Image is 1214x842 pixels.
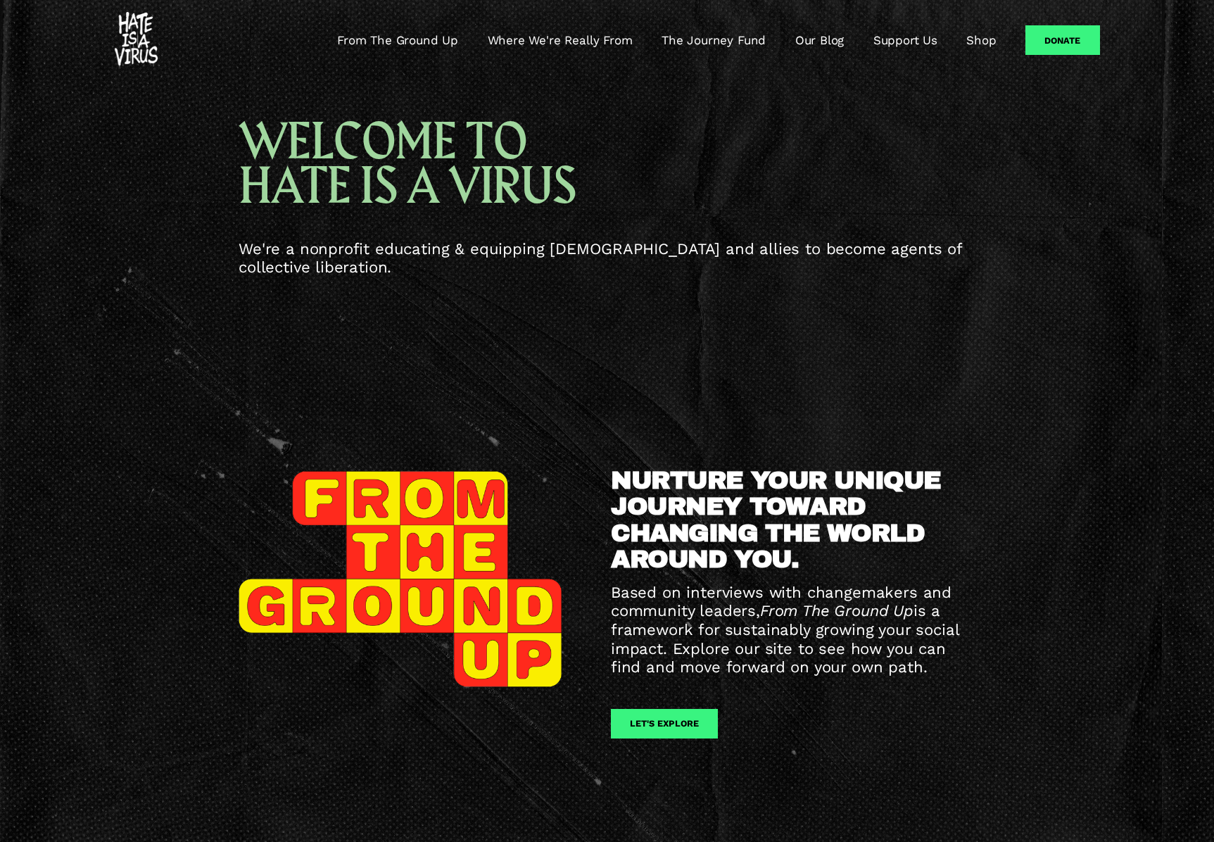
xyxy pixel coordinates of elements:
[611,467,948,573] strong: NURTURE YOUR UNIQUE JOURNEY TOWARD CHANGING THE WORLD AROUND YOU.
[115,12,158,68] img: #HATEISAVIRUS
[795,32,845,49] a: Our Blog
[760,601,913,620] em: From The Ground Up
[611,709,718,739] a: let's explore
[337,32,458,49] a: From The Ground Up
[239,111,576,219] span: WELCOME TO HATE IS A VIRUS
[873,32,937,49] a: Support Us
[662,32,766,49] a: The Journey Fund
[966,32,996,49] a: Shop
[611,583,964,676] span: Based on interviews with changemakers and community leaders, is a framework for sustainably growi...
[488,32,633,49] a: Where We're Really From
[239,239,968,277] span: We're a nonprofit educating & equipping [DEMOGRAPHIC_DATA] and allies to become agents of collect...
[1025,25,1099,55] a: Donate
